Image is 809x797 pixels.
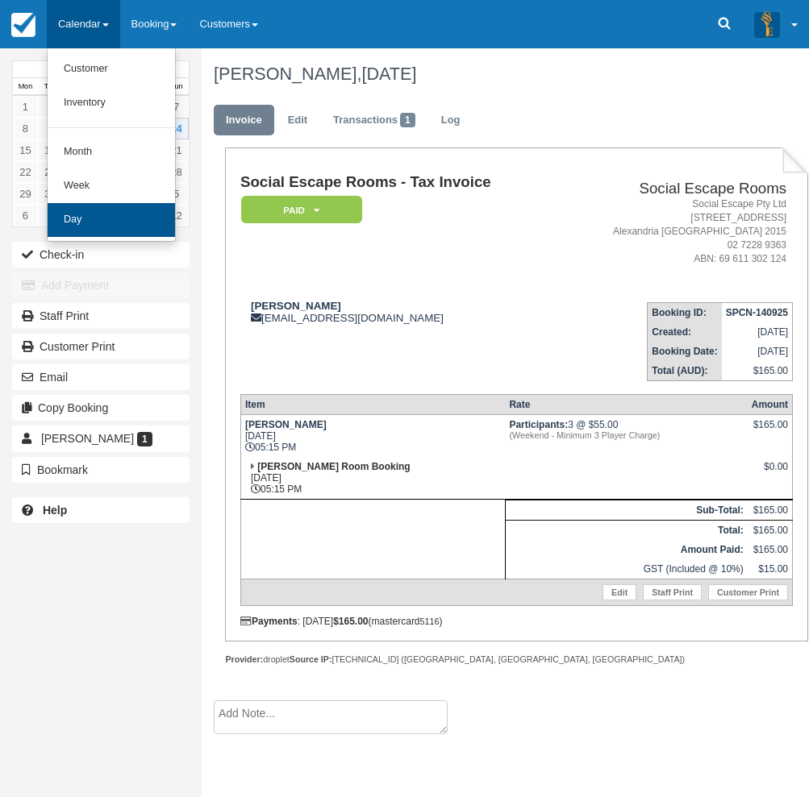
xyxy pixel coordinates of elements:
[752,461,788,485] div: $0.00
[505,414,747,457] td: 3 @ $55.00
[752,419,788,443] div: $165.00
[245,419,327,430] strong: [PERSON_NAME]
[48,169,175,203] a: Week
[13,205,38,226] a: 6
[214,105,274,136] a: Invoice
[748,394,793,414] th: Amount
[722,342,793,361] td: [DATE]
[43,504,67,517] b: Help
[748,520,793,540] td: $165.00
[321,105,427,136] a: Transactions1
[41,432,134,445] span: [PERSON_NAME]
[48,203,175,237] a: Day
[164,161,189,183] a: 28
[38,96,63,118] a: 2
[13,161,38,183] a: 22
[276,105,319,136] a: Edit
[47,48,176,242] ul: Calendar
[48,86,175,120] a: Inventory
[420,616,440,626] small: 5116
[214,64,796,84] h1: [PERSON_NAME],
[361,64,416,84] span: [DATE]
[164,78,189,96] th: Sun
[240,300,557,324] div: [EMAIL_ADDRESS][DOMAIN_NAME]
[164,118,189,139] a: 14
[726,307,788,318] strong: SPCN-140925
[164,183,189,205] a: 5
[12,395,190,421] button: Copy Booking
[11,13,35,37] img: checkfront-main-nav-mini-logo.png
[708,584,788,600] a: Customer Print
[137,432,152,446] span: 1
[38,139,63,161] a: 16
[240,195,357,225] a: Paid
[722,322,793,342] td: [DATE]
[13,78,38,96] th: Mon
[722,361,793,381] td: $165.00
[240,616,793,627] div: : [DATE] (mastercard )
[648,302,722,322] th: Booking ID:
[12,272,190,298] button: Add Payment
[240,414,505,457] td: [DATE] 05:15 PM
[748,559,793,579] td: $15.00
[12,425,190,451] a: [PERSON_NAME] 1
[257,461,410,472] strong: [PERSON_NAME] Room Booking
[164,205,189,226] a: 12
[12,334,190,359] a: Customer Print
[38,161,63,183] a: 23
[643,584,702,600] a: Staff Print
[12,303,190,329] a: Staff Print
[240,394,505,414] th: Item
[225,654,807,666] div: droplet [TECHNICAL_ID] ([GEOGRAPHIC_DATA], [GEOGRAPHIC_DATA], [GEOGRAPHIC_DATA])
[603,584,636,600] a: Edit
[12,497,190,523] a: Help
[164,96,189,118] a: 7
[164,139,189,161] a: 21
[648,322,722,342] th: Created:
[400,113,415,127] span: 1
[240,457,505,500] td: [DATE] 05:15 PM
[505,520,747,540] th: Total:
[12,457,190,483] button: Bookmark
[225,654,263,664] strong: Provider:
[13,96,38,118] a: 1
[38,183,63,205] a: 30
[648,342,722,361] th: Booking Date:
[48,52,175,86] a: Customer
[38,205,63,226] a: 7
[505,500,747,520] th: Sub-Total:
[13,118,38,139] a: 8
[429,105,473,136] a: Log
[564,181,786,197] h2: Social Escape Rooms
[564,197,786,267] address: Social Escape Pty Ltd [STREET_ADDRESS] Alexandria [GEOGRAPHIC_DATA] 2015 02 7228 9363 ABN: 69 611...
[240,174,557,191] h1: Social Escape Rooms - Tax Invoice
[509,419,568,430] strong: Participants
[505,540,747,559] th: Amount Paid:
[38,118,63,139] a: 9
[748,500,793,520] td: $165.00
[13,139,38,161] a: 15
[509,430,743,440] em: (Weekend - Minimum 3 Player Charge)
[38,78,63,96] th: Tue
[505,559,747,579] td: GST (Included @ 10%)
[648,361,722,381] th: Total (AUD):
[754,11,780,37] img: A3
[748,540,793,559] td: $165.00
[251,300,341,312] strong: [PERSON_NAME]
[290,654,332,664] strong: Source IP:
[241,196,362,224] em: Paid
[12,364,190,390] button: Email
[505,394,747,414] th: Rate
[240,616,298,627] strong: Payments
[13,183,38,205] a: 29
[333,616,368,627] strong: $165.00
[12,242,190,268] button: Check-in
[48,135,175,169] a: Month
